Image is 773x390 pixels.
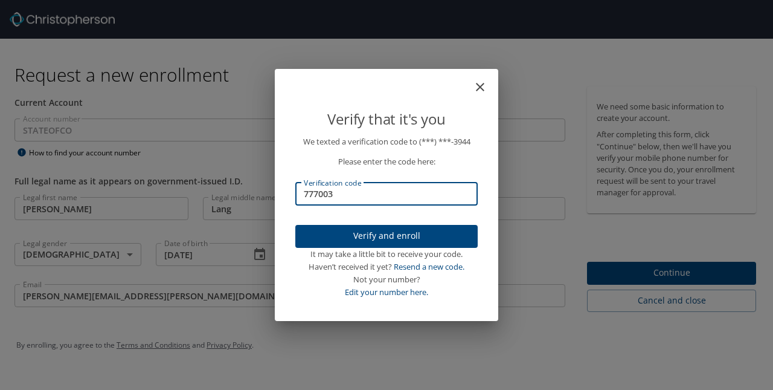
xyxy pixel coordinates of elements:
button: Verify and enroll [295,225,478,249]
p: Verify that it's you [295,108,478,131]
div: Not your number? [295,273,478,286]
a: Edit your number here. [345,287,428,297]
div: It may take a little bit to receive your code. [295,248,478,261]
button: close [479,74,493,88]
a: Resend a new code. [394,261,464,272]
p: We texted a verification code to (***) ***- 3944 [295,135,478,148]
p: Please enter the code here: [295,155,478,168]
div: Haven’t received it yet? [295,261,478,273]
span: Verify and enroll [305,229,468,244]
